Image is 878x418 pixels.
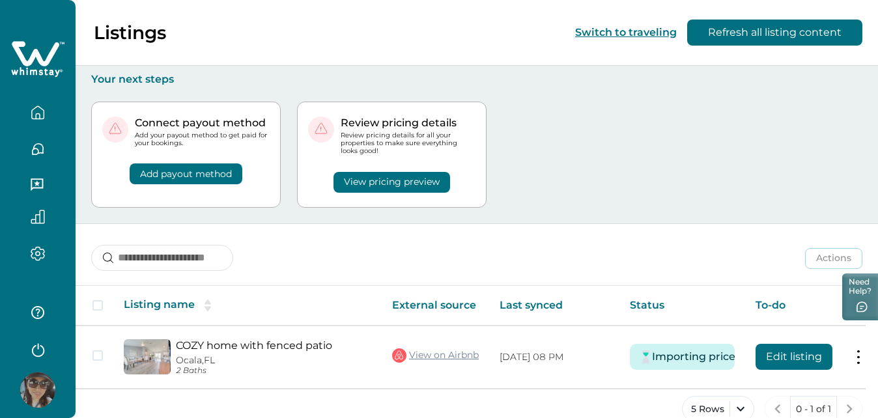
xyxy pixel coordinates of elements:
[176,366,371,376] p: 2 Baths
[20,372,55,408] img: Whimstay Host
[638,349,654,365] img: Timer
[333,172,450,193] button: View pricing preview
[195,299,221,312] button: sorting
[575,26,677,38] button: Switch to traveling
[756,344,832,370] button: Edit listing
[135,117,270,130] p: Connect payout method
[341,132,475,156] p: Review pricing details for all your properties to make sure everything looks good!
[805,248,862,269] button: Actions
[124,339,171,374] img: propertyImage_COZY home with fenced patio
[135,132,270,147] p: Add your payout method to get paid for your bookings.
[745,286,843,326] th: To-do
[392,347,479,364] a: View on Airbnb
[130,163,242,184] button: Add payout method
[619,286,745,326] th: Status
[91,73,862,86] p: Your next steps
[796,403,831,416] p: 0 - 1 of 1
[176,355,371,366] p: Ocala, FL
[382,286,489,326] th: External source
[94,21,166,44] p: Listings
[176,339,371,352] a: COZY home with fenced patio
[500,351,609,364] p: [DATE] 08 PM
[113,286,382,326] th: Listing name
[489,286,619,326] th: Last synced
[687,20,862,46] button: Refresh all listing content
[341,117,475,130] p: Review pricing details
[660,344,727,370] button: Importing price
